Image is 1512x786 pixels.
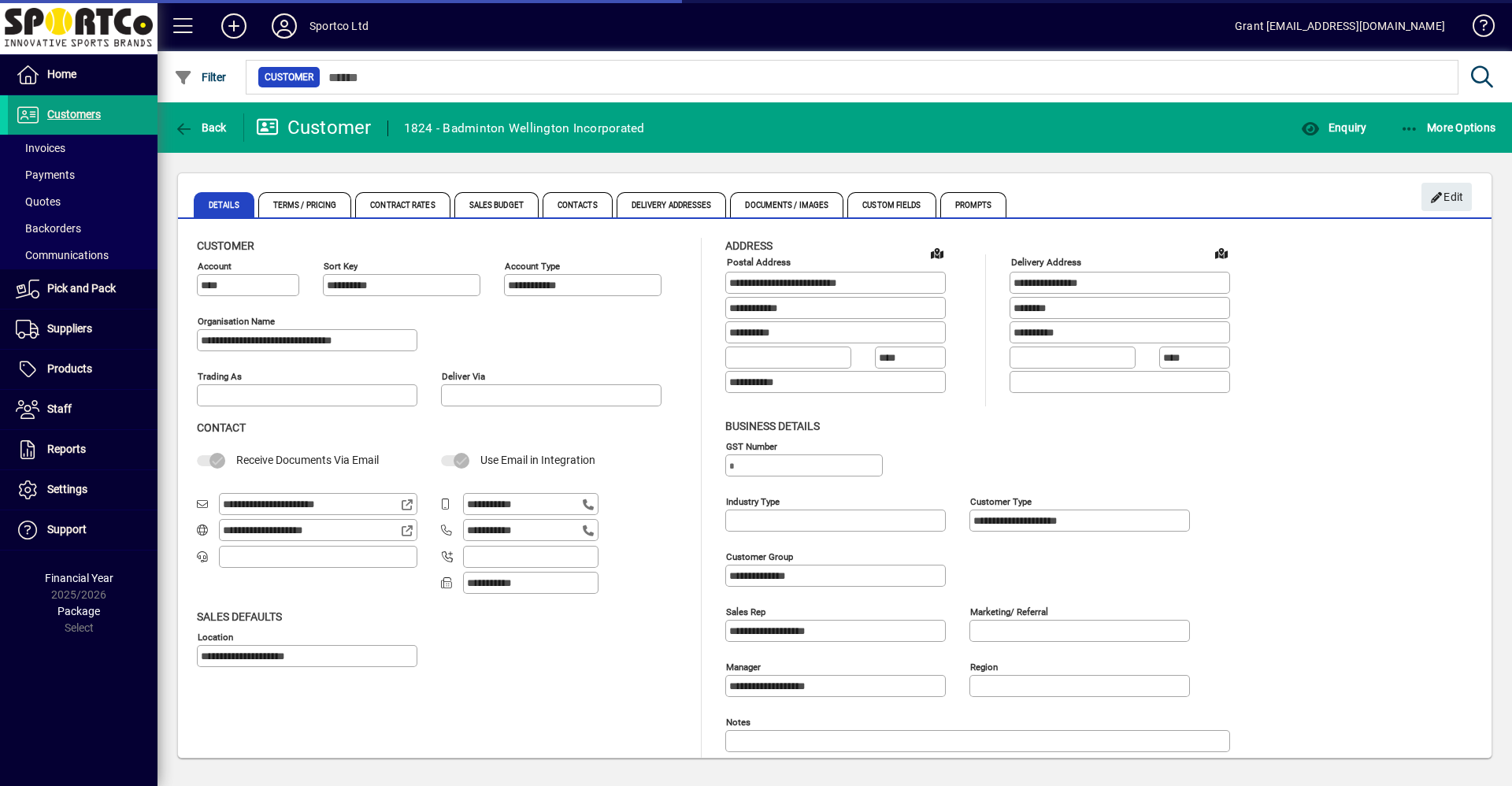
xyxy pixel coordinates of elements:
[726,495,780,506] mat-label: Industry type
[174,71,227,83] span: Filter
[940,192,1007,217] span: Prompts
[617,192,727,217] span: Delivery Addresses
[197,421,246,434] span: Contact
[197,239,254,252] span: Customer
[726,440,777,451] mat-label: GST Number
[16,222,81,235] span: Backorders
[925,240,950,265] a: View on map
[47,322,92,335] span: Suppliers
[16,169,75,181] span: Payments
[170,113,231,142] button: Back
[47,108,101,120] span: Customers
[174,121,227,134] span: Back
[480,454,595,466] span: Use Email in Integration
[47,523,87,536] span: Support
[8,55,157,95] a: Home
[8,510,157,550] a: Support
[45,572,113,584] span: Financial Year
[265,69,313,85] span: Customer
[970,661,998,672] mat-label: Region
[1209,240,1234,265] a: View on map
[47,68,76,80] span: Home
[258,192,352,217] span: Terms / Pricing
[8,242,157,269] a: Communications
[197,610,282,623] span: Sales defaults
[8,470,157,510] a: Settings
[355,192,450,217] span: Contract Rates
[8,135,157,161] a: Invoices
[8,350,157,389] a: Products
[256,115,372,140] div: Customer
[236,454,379,466] span: Receive Documents Via Email
[47,282,116,295] span: Pick and Pack
[970,495,1032,506] mat-label: Customer type
[726,606,765,617] mat-label: Sales rep
[1297,113,1370,142] button: Enquiry
[442,371,485,382] mat-label: Deliver via
[8,188,157,215] a: Quotes
[16,142,65,154] span: Invoices
[726,661,761,672] mat-label: Manager
[324,261,358,272] mat-label: Sort key
[543,192,613,217] span: Contacts
[1301,121,1366,134] span: Enquiry
[725,239,773,252] span: Address
[726,551,793,562] mat-label: Customer group
[16,249,109,261] span: Communications
[8,430,157,469] a: Reports
[1461,3,1492,54] a: Knowledge Base
[198,631,233,642] mat-label: Location
[8,390,157,429] a: Staff
[1396,113,1500,142] button: More Options
[157,113,244,142] app-page-header-button: Back
[57,605,100,617] span: Package
[16,195,61,208] span: Quotes
[505,261,560,272] mat-label: Account Type
[209,12,259,40] button: Add
[309,13,369,39] div: Sportco Ltd
[170,63,231,91] button: Filter
[198,316,275,327] mat-label: Organisation name
[198,371,242,382] mat-label: Trading as
[970,606,1048,617] mat-label: Marketing/ Referral
[47,362,92,375] span: Products
[198,261,232,272] mat-label: Account
[726,716,750,727] mat-label: Notes
[725,420,820,432] span: Business details
[194,192,254,217] span: Details
[1421,183,1472,211] button: Edit
[847,192,936,217] span: Custom Fields
[730,192,843,217] span: Documents / Images
[47,402,72,415] span: Staff
[1400,121,1496,134] span: More Options
[47,483,87,495] span: Settings
[454,192,539,217] span: Sales Budget
[259,12,309,40] button: Profile
[404,116,645,141] div: 1824 - Badminton Wellington Incorporated
[1235,13,1445,39] div: Grant [EMAIL_ADDRESS][DOMAIN_NAME]
[8,310,157,349] a: Suppliers
[47,443,86,455] span: Reports
[1430,184,1464,210] span: Edit
[8,215,157,242] a: Backorders
[8,161,157,188] a: Payments
[8,269,157,309] a: Pick and Pack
